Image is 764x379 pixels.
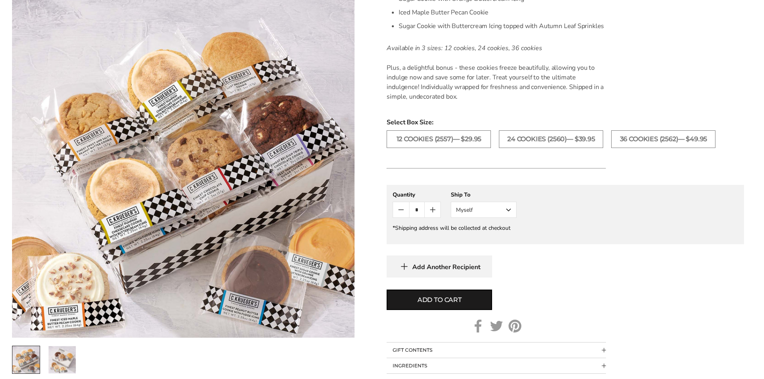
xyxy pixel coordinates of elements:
[12,346,40,374] a: 1 / 2
[387,255,492,278] button: Add Another Recipient
[417,295,462,305] span: Add to cart
[387,358,606,373] button: Collapsible block button
[387,63,606,101] p: Plus, a delightful bonus - these cookies freeze beautifully, allowing you to indulge now and save...
[399,6,606,19] li: Iced Maple Butter Pecan Cookie
[451,202,517,218] button: Myself
[412,263,480,271] span: Add Another Recipient
[387,343,606,358] button: Collapsible block button
[387,118,744,127] span: Select Box Size:
[48,346,76,374] a: 2 / 2
[387,44,542,53] em: Available in 3 sizes: 12 cookies, 24 cookies, 36 cookies
[387,130,491,148] label: 12 COOKIES (2557)— $29.95
[451,191,517,199] div: Ship To
[387,290,492,310] button: Add to cart
[499,130,603,148] label: 24 COOKIES (2560)— $39.95
[611,130,715,148] label: 36 COOKIES (2562)— $49.95
[393,202,409,217] button: Count minus
[393,224,738,232] div: *Shipping address will be collected at checkout
[12,346,40,373] img: Just the Cookies - Assorted Fall Cookies
[509,320,521,332] a: Pinterest
[393,191,441,199] div: Quantity
[409,202,425,217] input: Quantity
[49,346,76,373] img: Just the Cookies - Assorted Fall Cookies
[490,320,503,332] a: Twitter
[425,202,440,217] button: Count plus
[399,19,606,33] li: Sugar Cookie with Buttercream Icing topped with Autumn Leaf Sprinkles
[387,185,744,244] gfm-form: New recipient
[472,320,484,332] a: Facebook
